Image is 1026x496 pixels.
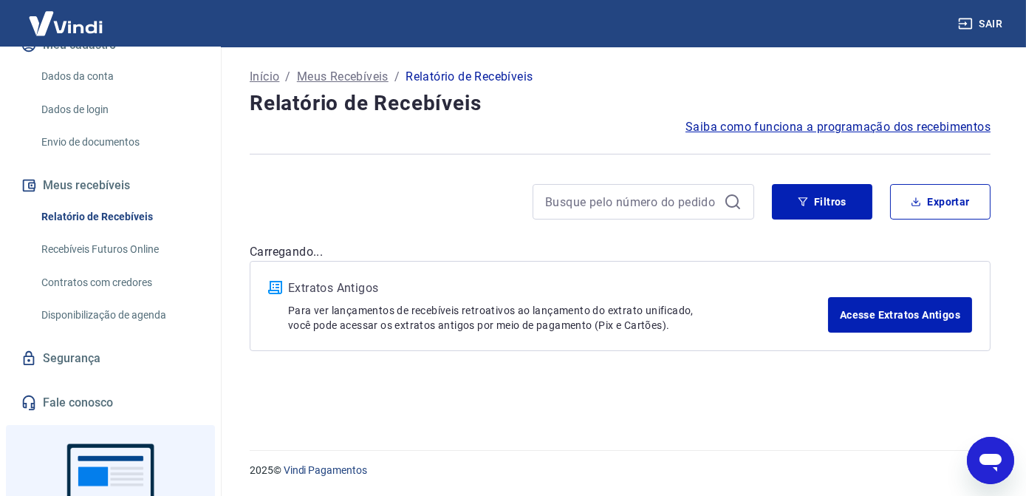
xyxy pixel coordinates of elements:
[288,303,828,333] p: Para ver lançamentos de recebíveis retroativos ao lançamento do extrato unificado, você pode aces...
[35,61,203,92] a: Dados da conta
[955,10,1008,38] button: Sair
[250,243,991,261] p: Carregando...
[250,68,279,86] a: Início
[35,234,203,265] a: Recebíveis Futuros Online
[18,387,203,419] a: Fale conosco
[772,184,872,220] button: Filtros
[18,1,114,46] img: Vindi
[685,118,991,136] a: Saiba como funciona a programação dos recebimentos
[288,279,828,297] p: Extratos Antigos
[284,464,367,476] a: Vindi Pagamentos
[545,191,718,213] input: Busque pelo número do pedido
[406,68,533,86] p: Relatório de Recebíveis
[35,95,203,125] a: Dados de login
[35,127,203,157] a: Envio de documentos
[394,68,400,86] p: /
[35,202,203,232] a: Relatório de Recebíveis
[35,300,203,330] a: Disponibilização de agenda
[18,342,203,375] a: Segurança
[35,268,203,298] a: Contratos com credores
[890,184,991,220] button: Exportar
[285,68,290,86] p: /
[268,281,282,294] img: ícone
[297,68,389,86] a: Meus Recebíveis
[967,437,1014,484] iframe: Botão para abrir a janela de mensagens
[250,463,991,478] p: 2025 ©
[18,169,203,202] button: Meus recebíveis
[250,89,991,118] h4: Relatório de Recebíveis
[828,297,972,333] a: Acesse Extratos Antigos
